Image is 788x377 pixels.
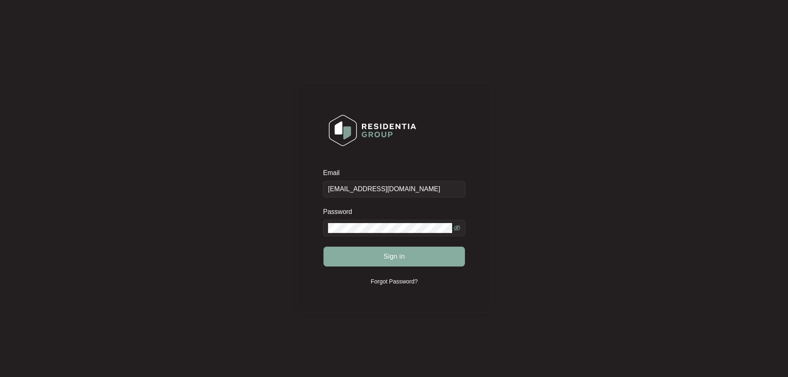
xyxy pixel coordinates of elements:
[323,109,422,151] img: Login Logo
[323,247,465,267] button: Sign in
[323,169,345,177] label: Email
[383,252,405,262] span: Sign in
[328,223,452,233] input: Password
[323,181,465,197] input: Email
[371,277,418,286] p: Forgot Password?
[323,208,358,216] label: Password
[454,225,460,231] span: eye-invisible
